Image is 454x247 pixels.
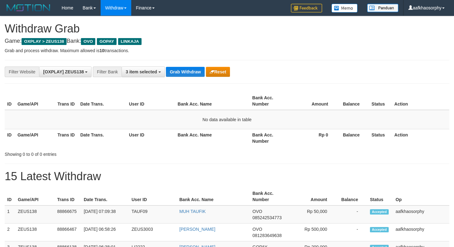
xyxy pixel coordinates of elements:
th: Trans ID [55,92,78,110]
td: No data available in table [5,110,449,129]
th: Bank Acc. Number [250,188,290,205]
td: 88866675 [55,205,81,224]
td: Rp 50,000 [290,205,337,224]
th: Trans ID [55,188,81,205]
strong: 10 [99,48,104,53]
h1: 15 Latest Withdraw [5,170,449,183]
th: Game/API [15,188,55,205]
img: Feedback.jpg [291,4,322,12]
th: Balance [337,92,369,110]
span: 3 item selected [126,69,157,74]
span: Accepted [370,209,389,215]
span: OXPLAY > ZEUS138 [22,38,67,45]
th: Game/API [15,129,55,147]
a: [PERSON_NAME] [179,227,215,232]
p: Grab and process withdraw. Maximum allowed is transactions. [5,47,449,54]
img: Button%20Memo.svg [332,4,358,12]
th: Status [367,188,393,205]
div: Showing 0 to 0 of 0 entries [5,149,184,157]
th: Status [369,129,392,147]
button: Reset [206,67,230,77]
th: Trans ID [55,129,78,147]
th: Action [392,129,449,147]
th: Bank Acc. Name [175,92,250,110]
th: ID [5,188,15,205]
th: ID [5,129,15,147]
td: 88866467 [55,224,81,241]
h4: Game: Bank: [5,38,449,44]
h1: Withdraw Grab [5,22,449,35]
span: OVO [81,38,95,45]
span: GOPAY [97,38,117,45]
th: Status [369,92,392,110]
th: Op [393,188,449,205]
th: Balance [337,129,369,147]
th: Bank Acc. Name [175,129,250,147]
th: Date Trans. [81,188,129,205]
th: User ID [127,129,175,147]
a: MUH TAUFIK [179,209,206,214]
th: Amount [290,188,337,205]
th: Bank Acc. Name [177,188,250,205]
span: [OXPLAY] ZEUS138 [43,69,84,74]
td: ZEUS138 [15,224,55,241]
th: Bank Acc. Number [250,129,290,147]
th: Bank Acc. Number [250,92,290,110]
td: [DATE] 06:58:26 [81,224,129,241]
th: Game/API [15,92,55,110]
span: OVO [252,209,262,214]
td: 1 [5,205,15,224]
button: 3 item selected [122,67,165,77]
th: User ID [127,92,175,110]
td: - [337,224,367,241]
button: [OXPLAY] ZEUS138 [39,67,92,77]
span: LINKAJA [118,38,142,45]
th: Date Trans. [78,129,127,147]
th: Balance [337,188,367,205]
span: OVO [252,227,262,232]
th: Amount [290,92,337,110]
td: - [337,205,367,224]
td: Rp 500,000 [290,224,337,241]
button: Grab Withdraw [166,67,204,77]
span: Copy 085242534773 to clipboard [252,215,282,220]
div: Filter Website [5,67,39,77]
td: ZEUS138 [15,205,55,224]
td: TAUF09 [129,205,177,224]
span: Accepted [370,227,389,232]
th: Action [392,92,449,110]
td: aafkhaosorphy [393,224,449,241]
th: ID [5,92,15,110]
img: panduan.png [367,4,398,12]
th: Date Trans. [78,92,127,110]
span: Copy 081283649638 to clipboard [252,233,282,238]
td: [DATE] 07:09:38 [81,205,129,224]
td: 2 [5,224,15,241]
th: Rp 0 [290,129,337,147]
td: aafkhaosorphy [393,205,449,224]
div: Filter Bank [93,67,122,77]
th: User ID [129,188,177,205]
td: ZEUS3003 [129,224,177,241]
img: MOTION_logo.png [5,3,52,12]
